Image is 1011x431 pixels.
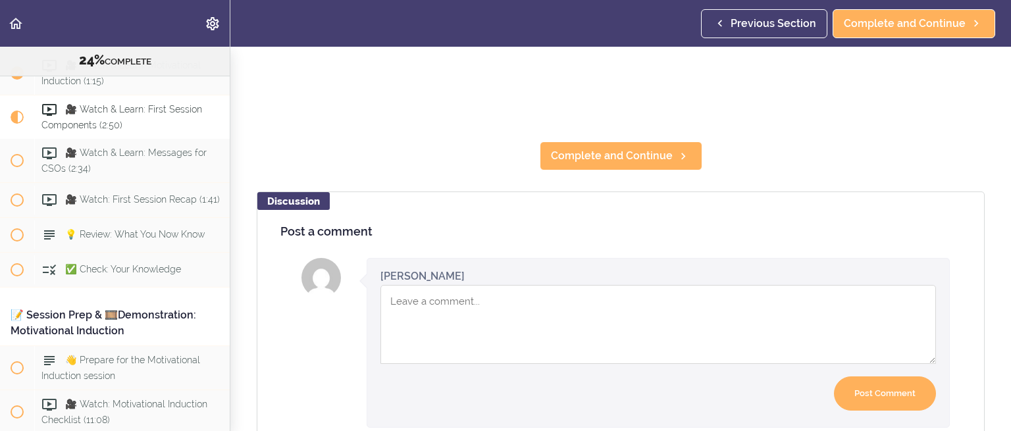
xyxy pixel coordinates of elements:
input: Post Comment [834,376,936,411]
span: Complete and Continue [844,16,966,32]
svg: Back to course curriculum [8,16,24,32]
a: Previous Section [701,9,827,38]
span: 24% [79,52,105,68]
span: 🎥 Watch & Learn: First Session Components (2:50) [41,104,202,130]
svg: Settings Menu [205,16,220,32]
span: ✅ Check: Your Knowledge [65,264,181,274]
img: Jennifer Hammond [301,258,341,297]
div: [PERSON_NAME] [380,268,465,284]
h4: Post a comment [280,225,961,238]
span: 💡 Review: What You Now Know [65,229,205,240]
a: Complete and Continue [540,141,702,170]
span: 🎥 Watch: Motivational Induction Checklist (11:08) [41,399,207,424]
div: Discussion [257,192,330,210]
span: 🎥 Watch: First Session Recap (1:41) [65,194,220,205]
span: Previous Section [731,16,816,32]
span: 🎥 Watch & Learn: Messages for CSOs (2:34) [41,147,207,173]
span: 👋 Prepare for the Motivational Induction session [41,355,200,380]
div: COMPLETE [16,52,213,69]
a: Complete and Continue [833,9,995,38]
textarea: Comment box [380,285,936,364]
span: Complete and Continue [551,148,673,164]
